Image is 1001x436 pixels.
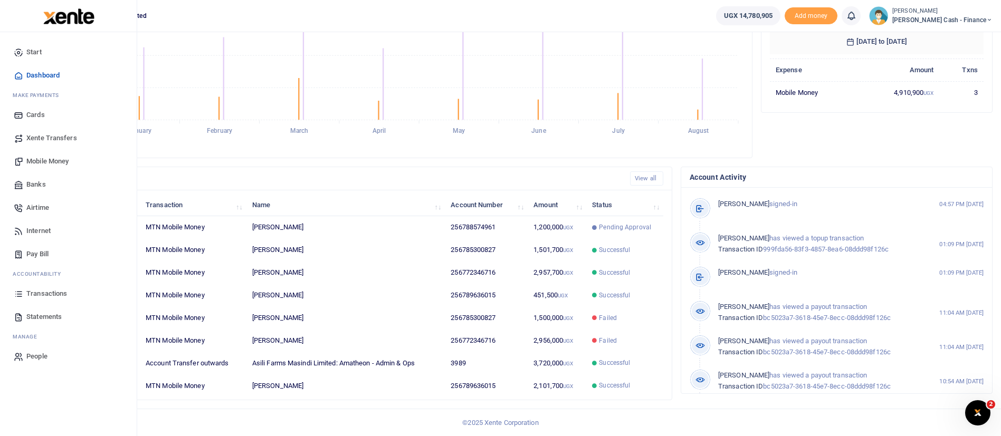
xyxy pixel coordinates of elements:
[207,128,232,135] tspan: February
[869,6,888,25] img: profile-user
[8,345,128,368] a: People
[8,64,128,87] a: Dashboard
[718,267,917,278] p: signed-in
[26,110,45,120] span: Cards
[290,128,309,135] tspan: March
[785,11,837,19] a: Add money
[718,233,917,255] p: has viewed a topup transaction 999fda56-83f3-4857-8ea6-08ddd98f126c
[528,330,586,352] td: 2,956,000
[49,173,622,185] h4: Recent Transactions
[892,7,993,16] small: [PERSON_NAME]
[26,226,51,236] span: Internet
[528,261,586,284] td: 2,957,700
[599,336,617,345] span: Failed
[939,343,984,352] small: 11:04 AM [DATE]
[8,282,128,305] a: Transactions
[718,303,769,311] span: [PERSON_NAME]
[528,374,586,396] td: 2,101,700
[246,239,445,261] td: [PERSON_NAME]
[718,199,917,210] p: signed-in
[558,293,568,298] small: UGX
[630,171,663,186] a: View all
[940,59,984,81] th: Txns
[8,103,128,127] a: Cards
[939,308,984,317] small: 11:04 AM [DATE]
[140,193,246,216] th: Transaction: activate to sort column ascending
[599,222,651,232] span: Pending Approval
[128,128,151,135] tspan: January
[563,361,573,366] small: UGX
[688,128,709,135] tspan: August
[140,307,246,330] td: MTN Mobile Money
[690,171,984,183] h4: Account Activity
[923,90,933,96] small: UGX
[528,352,586,374] td: 3,720,000
[563,225,573,230] small: UGX
[599,313,617,323] span: Failed
[528,216,586,239] td: 1,200,000
[445,352,528,374] td: 3989
[939,240,984,249] small: 01:09 PM [DATE]
[246,216,445,239] td: [PERSON_NAME]
[246,307,445,330] td: [PERSON_NAME]
[246,261,445,284] td: [PERSON_NAME]
[563,383,573,389] small: UGX
[18,91,59,99] span: ake Payments
[26,70,60,81] span: Dashboard
[528,284,586,307] td: 451,500
[965,400,990,425] iframe: Intercom live chat
[716,6,780,25] a: UGX 14,780,905
[445,307,528,330] td: 256785300827
[8,196,128,219] a: Airtime
[869,6,993,25] a: profile-user [PERSON_NAME] [PERSON_NAME] Cash - Finance
[445,216,528,239] td: 256788574961
[718,348,763,356] span: Transaction ID
[563,247,573,253] small: UGX
[612,128,624,135] tspan: July
[26,47,42,57] span: Start
[453,128,465,135] tspan: May
[718,371,769,379] span: [PERSON_NAME]
[140,216,246,239] td: MTN Mobile Money
[8,219,128,243] a: Internet
[528,193,586,216] th: Amount: activate to sort column ascending
[987,400,995,409] span: 2
[857,81,940,103] td: 4,910,900
[599,381,630,390] span: Successful
[43,8,94,24] img: logo-large
[718,302,917,324] p: has viewed a payout transaction bc5023a7-3618-45e7-8ecc-08ddd98f126c
[140,374,246,396] td: MTN Mobile Money
[246,284,445,307] td: [PERSON_NAME]
[599,358,630,367] span: Successful
[140,284,246,307] td: MTN Mobile Money
[724,11,773,21] span: UGX 14,780,905
[718,336,917,358] p: has viewed a payout transaction bc5023a7-3618-45e7-8ecc-08ddd98f126c
[8,305,128,328] a: Statements
[718,314,763,322] span: Transaction ID
[892,15,993,25] span: [PERSON_NAME] Cash - Finance
[718,337,769,345] span: [PERSON_NAME]
[8,127,128,150] a: Xente Transfers
[563,315,573,321] small: UGX
[718,200,769,208] span: [PERSON_NAME]
[712,6,785,25] li: Wallet ballance
[445,261,528,284] td: 256772346716
[445,284,528,307] td: 256789636015
[563,270,573,276] small: UGX
[26,133,77,143] span: Xente Transfers
[599,268,630,277] span: Successful
[140,239,246,261] td: MTN Mobile Money
[8,41,128,64] a: Start
[939,268,984,277] small: 01:09 PM [DATE]
[140,261,246,284] td: MTN Mobile Money
[8,87,128,103] li: M
[563,338,573,344] small: UGX
[26,156,69,167] span: Mobile Money
[599,290,630,300] span: Successful
[373,128,386,135] tspan: April
[26,351,47,362] span: People
[246,374,445,396] td: [PERSON_NAME]
[718,245,763,253] span: Transaction ID
[445,193,528,216] th: Account Number: activate to sort column ascending
[445,374,528,396] td: 256789636015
